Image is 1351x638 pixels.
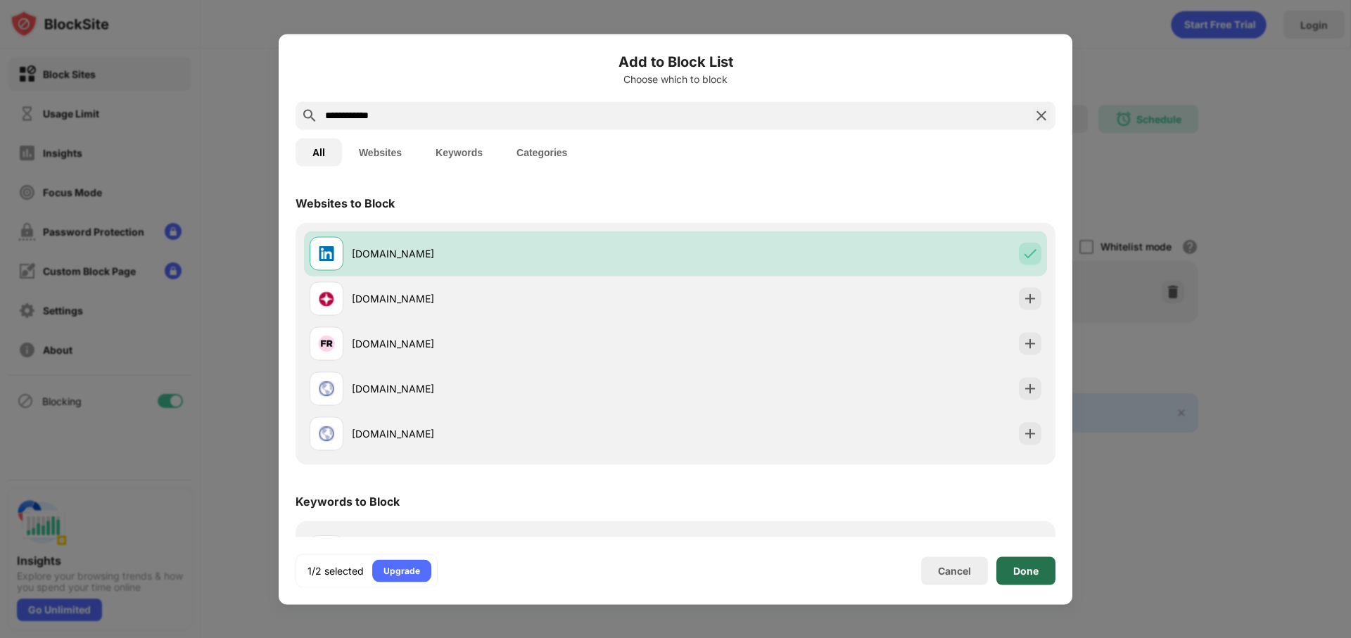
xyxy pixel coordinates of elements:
[318,425,335,442] img: favicons
[307,563,364,578] div: 1/2 selected
[296,196,395,210] div: Websites to Block
[296,138,342,166] button: All
[296,51,1055,72] h6: Add to Block List
[318,335,335,352] img: favicons
[500,138,584,166] button: Categories
[1033,107,1050,124] img: search-close
[296,494,400,508] div: Keywords to Block
[296,73,1055,84] div: Choose which to block
[342,138,419,166] button: Websites
[352,426,675,441] div: [DOMAIN_NAME]
[352,291,675,306] div: [DOMAIN_NAME]
[318,290,335,307] img: favicons
[352,246,675,261] div: [DOMAIN_NAME]
[352,381,675,396] div: [DOMAIN_NAME]
[938,565,971,577] div: Cancel
[318,245,335,262] img: favicons
[383,563,420,578] div: Upgrade
[318,380,335,397] img: favicons
[301,107,318,124] img: search.svg
[419,138,500,166] button: Keywords
[352,336,675,351] div: [DOMAIN_NAME]
[1013,565,1039,576] div: Done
